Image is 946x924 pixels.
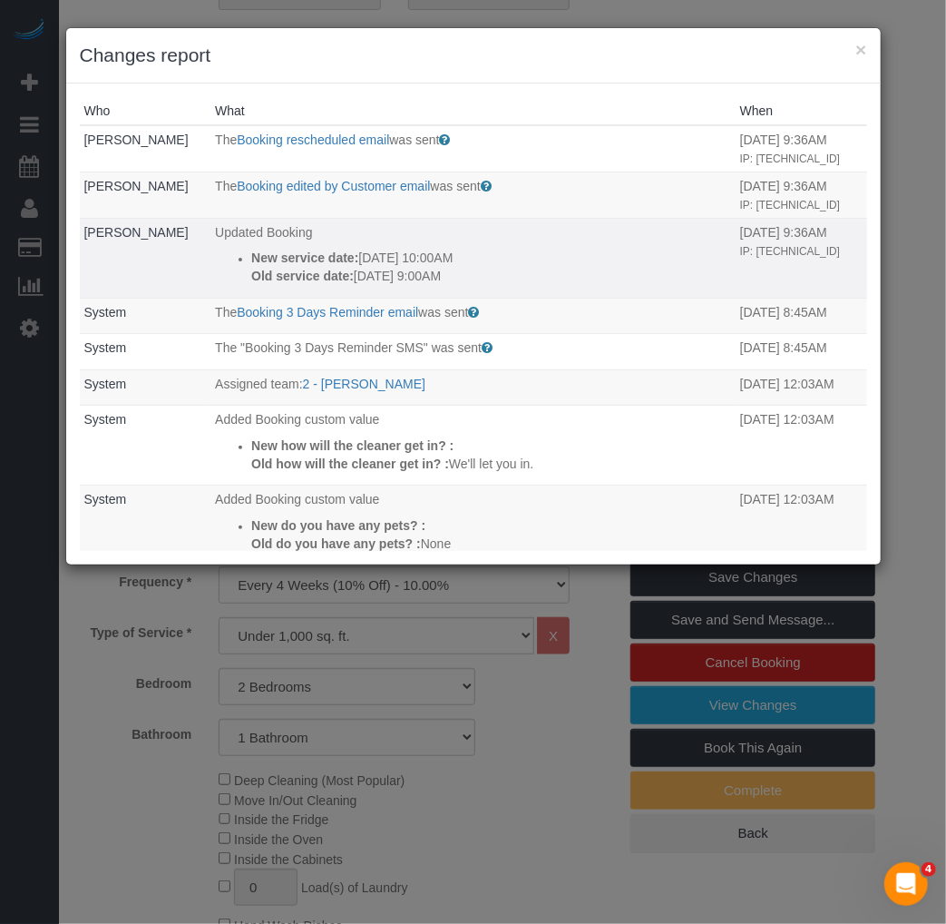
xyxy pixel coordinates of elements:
[389,133,439,147] span: was sent
[80,298,211,334] td: Who
[251,269,354,283] strong: Old service date:
[251,438,453,453] strong: New how will the cleaner get in? :
[210,97,736,125] th: What
[736,97,867,125] th: When
[855,40,866,59] button: ×
[80,42,867,69] h3: Changes report
[736,369,867,406] td: When
[84,340,127,355] a: System
[922,862,936,877] span: 4
[251,249,731,267] p: [DATE] 10:00AM
[80,406,211,486] td: Who
[736,172,867,218] td: When
[215,492,379,506] span: Added Booking custom value
[84,225,189,240] a: [PERSON_NAME]
[210,334,736,370] td: What
[251,251,358,265] strong: New service date:
[80,172,211,218] td: Who
[215,179,237,193] span: The
[215,305,237,319] span: The
[303,377,425,391] a: 2 - [PERSON_NAME]
[80,334,211,370] td: Who
[418,305,468,319] span: was sent
[210,172,736,218] td: What
[84,179,189,193] a: [PERSON_NAME]
[736,406,867,486] td: When
[736,486,867,565] td: When
[84,492,127,506] a: System
[210,406,736,486] td: What
[210,125,736,172] td: What
[251,518,425,533] strong: New do you have any pets? :
[210,298,736,334] td: What
[215,377,303,391] span: Assigned team:
[251,457,449,471] strong: Old how will the cleaner get in? :
[84,305,127,319] a: System
[237,179,430,193] a: Booking edited by Customer email
[251,536,421,551] strong: Old do you have any pets? :
[80,369,211,406] td: Who
[736,218,867,298] td: When
[740,199,840,211] small: IP: [TECHNICAL_ID]
[251,535,731,553] p: None
[80,218,211,298] td: Who
[740,152,840,165] small: IP: [TECHNICAL_ID]
[210,486,736,565] td: What
[210,369,736,406] td: What
[215,412,379,427] span: Added Booking custom value
[736,298,867,334] td: When
[237,305,418,319] a: Booking 3 Days Reminder email
[66,28,881,565] sui-modal: Changes report
[431,179,481,193] span: was sent
[736,334,867,370] td: When
[251,455,731,473] p: We'll let you in.
[215,340,482,355] span: The "Booking 3 Days Reminder SMS" was sent
[84,133,189,147] a: [PERSON_NAME]
[251,267,731,285] p: [DATE] 9:00AM
[210,218,736,298] td: What
[215,225,312,240] span: Updated Booking
[884,862,928,906] iframe: Intercom live chat
[84,377,127,391] a: System
[237,133,389,147] a: Booking rescheduled email
[736,125,867,172] td: When
[80,97,211,125] th: Who
[740,245,840,258] small: IP: [TECHNICAL_ID]
[80,125,211,172] td: Who
[80,486,211,565] td: Who
[215,133,237,147] span: The
[84,412,127,427] a: System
